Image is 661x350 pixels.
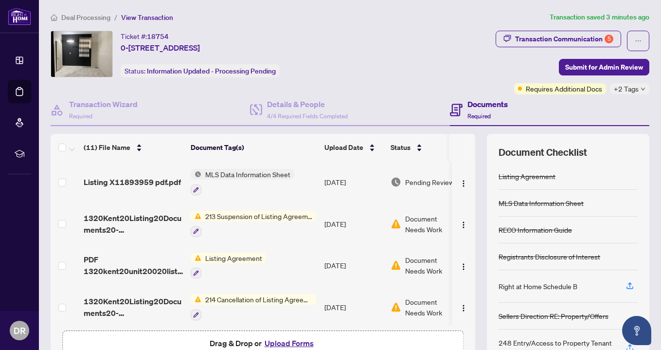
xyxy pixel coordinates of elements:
[635,37,642,44] span: ellipsis
[405,296,456,318] span: Document Needs Work
[147,67,276,75] span: Information Updated - Processing Pending
[210,337,317,350] span: Drag & Drop or
[267,112,348,120] span: 4/4 Required Fields Completed
[191,294,317,320] button: Status Icon214 Cancellation of Listing Agreement - Authority to Offer for Lease
[262,337,317,350] button: Upload Forms
[201,253,266,263] span: Listing Agreement
[84,212,183,236] span: 1320Kent20Listing20Documents20-2028Ontario292021320-20Suspension20of20Listing20Agreement2020Autho...
[69,112,92,120] span: Required
[201,169,294,180] span: MLS Data Information Sheet
[201,211,317,221] span: 213 Suspension of Listing Agreement - Authority to Offer for Lease
[499,198,584,208] div: MLS Data Information Sheet
[391,260,401,271] img: Document Status
[191,169,201,180] img: Status Icon
[391,142,411,153] span: Status
[324,142,363,153] span: Upload Date
[499,251,600,262] div: Registrants Disclosure of Interest
[201,294,317,305] span: 214 Cancellation of Listing Agreement - Authority to Offer for Lease
[14,324,26,337] span: DR
[559,59,649,75] button: Submit for Admin Review
[51,14,57,21] span: home
[121,64,280,77] div: Status:
[121,42,200,54] span: 0-[STREET_ADDRESS]
[8,7,31,25] img: logo
[614,83,639,94] span: +2 Tags
[405,255,456,276] span: Document Needs Work
[51,31,112,77] img: IMG-X11893959_1.jpg
[121,13,173,22] span: View Transaction
[565,59,643,75] span: Submit for Admin Review
[456,174,471,190] button: Logo
[456,299,471,315] button: Logo
[267,98,348,110] h4: Details & People
[321,245,387,287] td: [DATE]
[114,12,117,23] li: /
[622,316,651,345] button: Open asap
[121,31,169,42] div: Ticket #:
[460,180,467,187] img: Logo
[391,177,401,187] img: Document Status
[84,295,183,319] span: 1320Kent20Listing20Documents20-2028Ontario292021420-20Cancellation20of20Listing20Agreement2020Aut...
[69,98,138,110] h4: Transaction Wizard
[499,281,577,292] div: Right at Home Schedule B
[321,203,387,245] td: [DATE]
[321,286,387,328] td: [DATE]
[191,253,201,263] img: Status Icon
[321,134,387,161] th: Upload Date
[84,176,181,188] span: Listing X11893959 pdf.pdf
[61,13,110,22] span: Deal Processing
[499,146,587,159] span: Document Checklist
[605,35,613,43] div: 5
[147,32,169,41] span: 18754
[550,12,649,23] article: Transaction saved 3 minutes ago
[387,134,469,161] th: Status
[80,134,187,161] th: (11) File Name
[641,87,645,92] span: down
[515,31,613,47] div: Transaction Communication
[191,211,201,221] img: Status Icon
[460,304,467,312] img: Logo
[456,258,471,273] button: Logo
[499,224,572,235] div: RECO Information Guide
[187,134,321,161] th: Document Tag(s)
[191,294,201,305] img: Status Icon
[321,161,387,203] td: [DATE]
[460,263,467,271] img: Logo
[191,211,317,237] button: Status Icon213 Suspension of Listing Agreement - Authority to Offer for Lease
[405,177,454,187] span: Pending Review
[460,221,467,229] img: Logo
[84,142,130,153] span: (11) File Name
[467,98,508,110] h4: Documents
[499,171,555,182] div: Listing Agreement
[84,254,183,277] span: PDF 1320kent20unit20020listing20agreement.pdf
[467,112,491,120] span: Required
[496,31,621,47] button: Transaction Communication5
[405,213,456,235] span: Document Needs Work
[191,253,266,279] button: Status IconListing Agreement
[391,302,401,313] img: Document Status
[499,311,608,321] div: Sellers Direction RE: Property/Offers
[456,216,471,232] button: Logo
[526,83,602,94] span: Requires Additional Docs
[191,169,294,195] button: Status IconMLS Data Information Sheet
[391,219,401,229] img: Document Status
